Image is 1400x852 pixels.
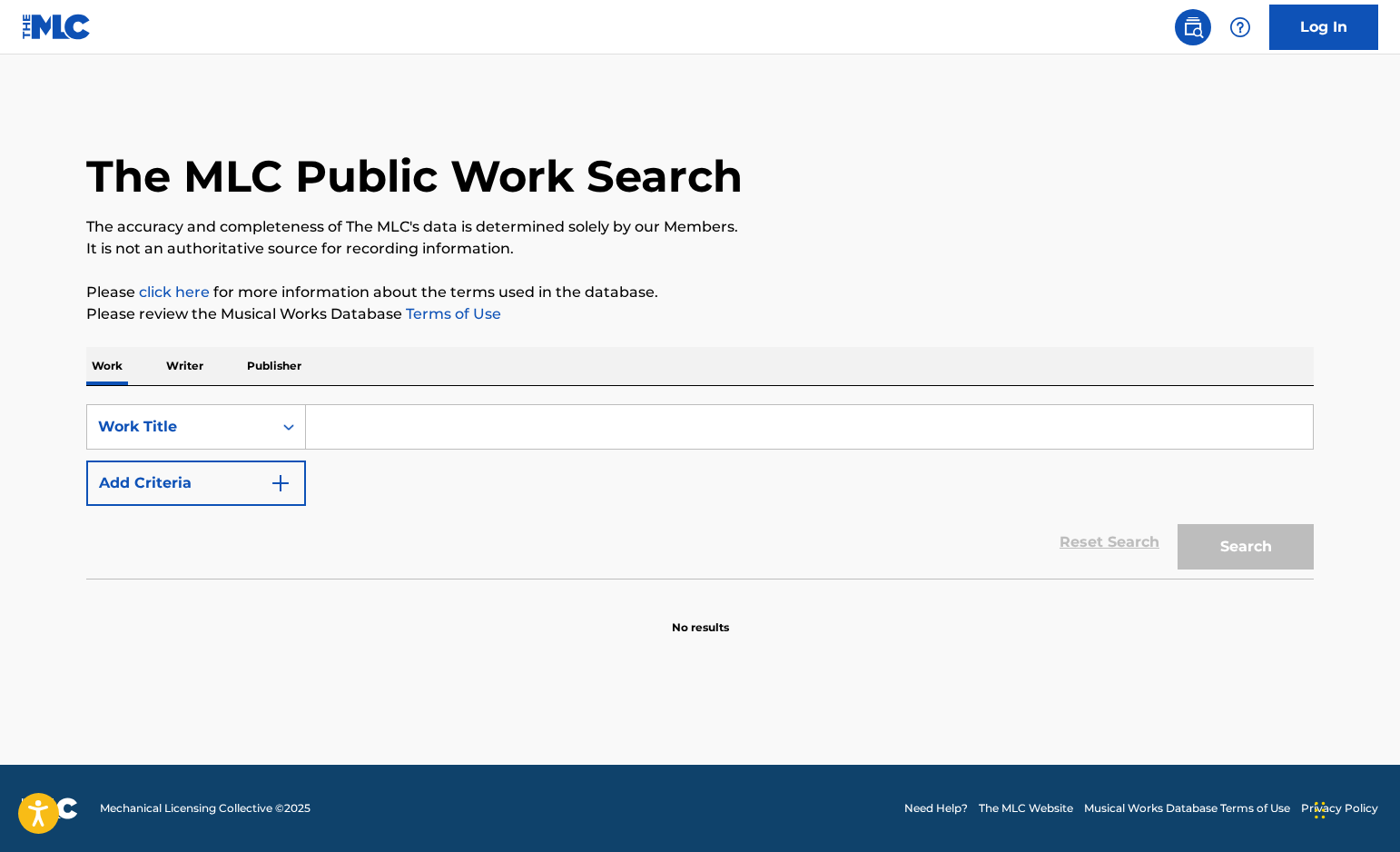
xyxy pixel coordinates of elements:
img: search [1182,16,1204,38]
p: It is not an authoritative source for recording information. [86,238,1314,260]
p: Please for more information about the terms used in the database. [86,282,1314,303]
p: No results [672,598,729,636]
a: Musical Works Database Terms of Use [1084,800,1290,817]
a: click here [139,283,210,301]
p: Work [86,347,128,385]
iframe: Chat Widget [1309,765,1400,852]
a: Need Help? [904,800,968,817]
p: Please review the Musical Works Database [86,303,1314,325]
div: Work Title [98,416,261,438]
a: The MLC Website [979,800,1073,817]
img: logo [22,798,78,819]
button: Add Criteria [86,461,306,506]
div: Drag [1315,783,1326,837]
img: help [1229,16,1251,38]
img: MLC Logo [22,14,92,40]
form: Search Form [86,404,1314,579]
p: Writer [161,347,209,385]
h1: The MLC Public Work Search [86,149,743,203]
a: Log In [1269,5,1378,50]
span: Mechanical Licensing Collective © 2025 [100,800,311,817]
img: 9d2ae6d4665cec9f34b9.svg [270,472,291,494]
p: Publisher [242,347,307,385]
p: The accuracy and completeness of The MLC's data is determined solely by our Members. [86,216,1314,238]
div: Help [1222,9,1258,45]
a: Privacy Policy [1301,800,1378,817]
a: Public Search [1175,9,1211,45]
a: Terms of Use [402,305,501,322]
